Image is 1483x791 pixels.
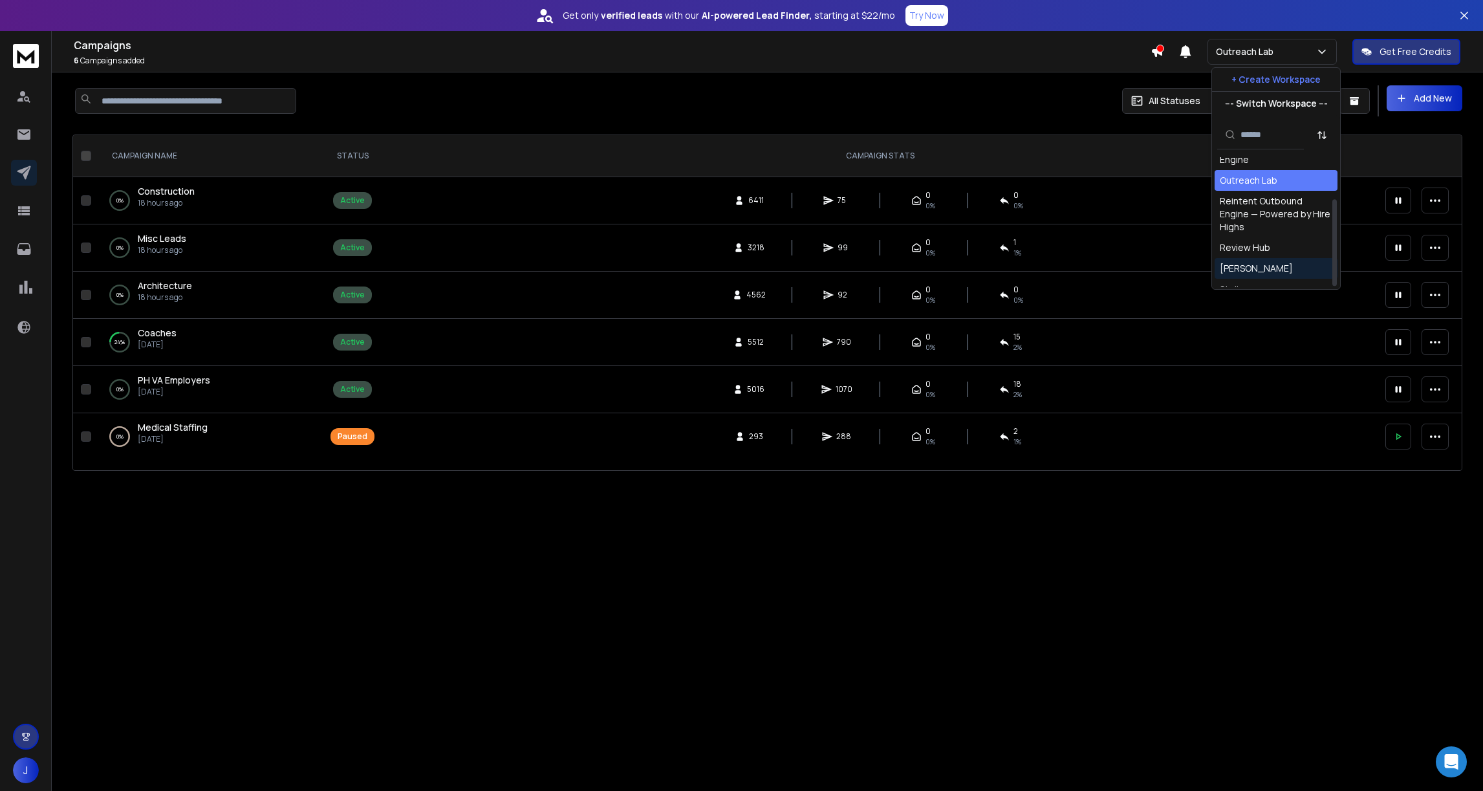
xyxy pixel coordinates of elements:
span: 0 [926,237,931,248]
span: 0% [926,295,935,305]
div: Active [340,337,365,347]
span: 3218 [748,243,764,253]
div: [PERSON_NAME] [1220,262,1293,275]
p: Try Now [909,9,944,22]
span: 0 % [1013,295,1023,305]
div: Open Intercom Messenger [1436,746,1467,777]
strong: verified leads [601,9,662,22]
p: 18 hours ago [138,198,195,208]
button: J [13,757,39,783]
span: 15 [1013,332,1021,342]
span: 2 [1013,426,1018,437]
p: [DATE] [138,434,208,444]
span: 0% [926,248,935,258]
p: 0 % [116,288,124,301]
div: Outreach Lab [1220,174,1277,187]
button: Sort by Sort A-Z [1309,122,1335,148]
button: + Create Workspace [1212,68,1340,91]
p: --- Switch Workspace --- [1225,97,1328,110]
img: logo [13,44,39,68]
p: Outreach Lab [1216,45,1279,58]
span: 2 % [1013,342,1022,352]
span: 0% [926,437,935,447]
a: Architecture [138,279,192,292]
td: 0%Medical Staffing[DATE] [96,413,323,461]
p: [DATE] [138,387,210,397]
span: Construction [138,185,195,197]
th: CAMPAIGN STATS [382,135,1378,177]
span: 2 % [1013,389,1022,400]
p: Get only with our starting at $22/mo [563,9,895,22]
span: 75 [838,195,850,206]
td: 0%Construction18 hours ago [96,177,323,224]
a: Misc Leads [138,232,186,245]
span: 0 [926,190,931,200]
p: + Create Workspace [1231,73,1321,86]
span: Medical Staffing [138,421,208,433]
div: Stellar [1220,283,1247,296]
span: 5512 [748,337,764,347]
div: Paused [338,431,367,442]
span: 0% [926,342,935,352]
span: 0% [926,389,935,400]
button: Try Now [905,5,948,26]
p: [DATE] [138,340,177,350]
span: 0 [1013,285,1019,295]
span: 99 [838,243,850,253]
h1: Campaigns [74,38,1151,53]
span: 293 [749,431,763,442]
span: 0 [1013,190,1019,200]
span: 1 [1013,237,1016,248]
p: Get Free Credits [1380,45,1451,58]
td: 0%PH VA Employers[DATE] [96,366,323,413]
div: Active [340,243,365,253]
th: CAMPAIGN NAME [96,135,323,177]
td: 0%Misc Leads18 hours ago [96,224,323,272]
a: Coaches [138,327,177,340]
span: 0 % [1013,200,1023,211]
div: Active [340,290,365,300]
span: 5016 [747,384,764,395]
span: 0 [926,285,931,295]
p: 0 % [116,430,124,443]
div: Active [340,384,365,395]
p: 0 % [116,383,124,396]
p: 0 % [116,194,124,207]
span: 288 [836,431,851,442]
div: Review Hub [1220,241,1270,254]
span: 790 [837,337,851,347]
span: 1070 [836,384,852,395]
p: 18 hours ago [138,292,192,303]
span: 0% [926,200,935,211]
span: 0 [926,426,931,437]
button: Add New [1387,85,1462,111]
strong: AI-powered Lead Finder, [702,9,812,22]
a: Construction [138,185,195,198]
button: Get Free Credits [1352,39,1460,65]
th: STATUS [323,135,382,177]
span: 6 [74,55,79,66]
td: 0%Architecture18 hours ago [96,272,323,319]
span: Misc Leads [138,232,186,244]
a: Medical Staffing [138,421,208,434]
span: 0 [926,332,931,342]
span: 0 [926,379,931,389]
p: All Statuses [1149,94,1200,107]
p: 18 hours ago [138,245,186,255]
div: Reintent Outbound Engine — Powered by Hire Highs [1220,195,1332,233]
span: 92 [838,290,850,300]
span: 6411 [748,195,764,206]
p: Campaigns added [74,56,1151,66]
span: PH VA Employers [138,374,210,386]
span: 18 [1013,379,1021,389]
a: PH VA Employers [138,374,210,387]
td: 24%Coaches[DATE] [96,319,323,366]
span: 1 % [1013,437,1021,447]
p: 24 % [114,336,125,349]
span: 1 % [1013,248,1021,258]
span: 4562 [746,290,766,300]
